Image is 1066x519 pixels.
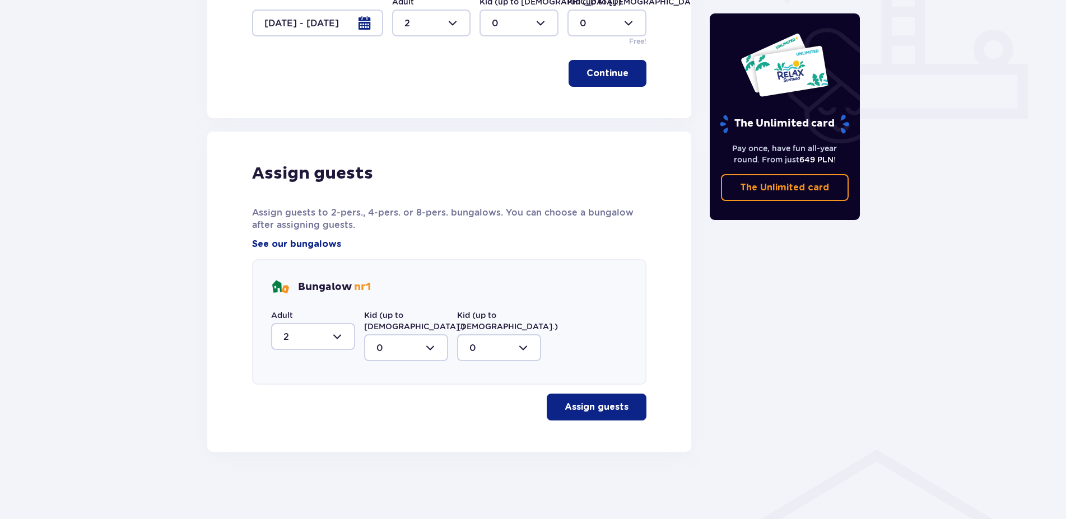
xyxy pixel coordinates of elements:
[719,114,850,134] p: The Unlimited card
[271,310,293,321] label: Adult
[354,280,371,293] span: nr 1
[569,60,646,87] button: Continue
[364,310,465,332] label: Kid (up to [DEMOGRAPHIC_DATA].)
[298,280,371,294] p: Bungalow
[799,155,834,164] span: 649 PLN
[271,278,289,296] img: bungalows Icon
[565,401,629,413] p: Assign guests
[457,310,558,332] label: Kid (up to [DEMOGRAPHIC_DATA].)
[586,67,629,80] p: Continue
[547,394,646,420] button: Assign guests
[252,163,373,184] p: Assign guests
[252,207,647,231] p: Assign guests to 2-pers., 4-pers. or 8-pers. bungalows. You can choose a bungalow after assigning...
[721,143,849,165] p: Pay once, have fun all-year round. From just !
[629,36,646,46] p: Free!
[252,238,341,250] a: See our bungalows
[740,181,829,194] p: The Unlimited card
[721,174,849,201] a: The Unlimited card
